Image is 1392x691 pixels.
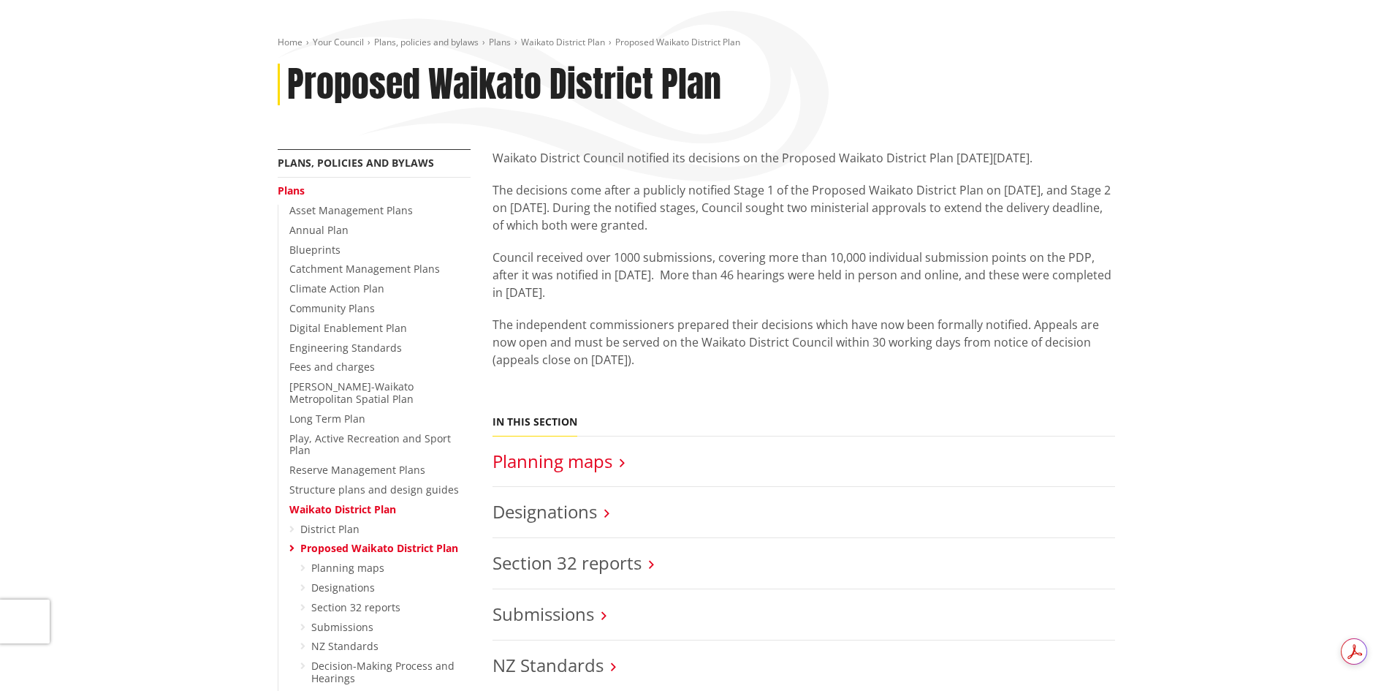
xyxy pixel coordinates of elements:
[492,602,594,626] a: Submissions
[311,581,375,594] a: Designations
[1325,630,1377,682] iframe: Messenger Launcher
[492,149,1115,167] p: Waikato District Council notified its decisions on the Proposed Waikato District Plan [DATE][DATE].
[278,156,434,170] a: Plans, policies and bylaws
[289,282,384,295] a: Climate Action Plan
[289,360,375,374] a: Fees and charges
[278,37,1115,49] nav: breadcrumb
[289,412,365,426] a: Long Term Plan
[492,416,577,428] h5: In this section
[521,36,605,48] a: Waikato District Plan
[289,203,413,217] a: Asset Management Plans
[311,639,379,653] a: NZ Standards
[489,36,511,48] a: Plans
[374,36,479,48] a: Plans, policies and bylaws
[311,659,455,685] a: Decision-Making Process and Hearings
[289,380,414,406] a: [PERSON_NAME]-Waikato Metropolitan Spatial Plan
[492,181,1115,234] p: The decisions come after a publicly notified Stage 1 of the Proposed Waikato District Plan on [DA...
[313,36,364,48] a: Your Council
[287,64,721,106] h1: Proposed Waikato District Plan
[278,36,303,48] a: Home
[289,321,407,335] a: Digital Enablement Plan
[289,301,375,315] a: Community Plans
[492,653,604,677] a: NZ Standards
[289,431,451,458] a: Play, Active Recreation and Sport Plan
[289,243,341,257] a: Blueprints
[289,341,402,355] a: Engineering Standards
[289,502,396,516] a: Waikato District Plan
[492,249,1115,301] p: Council received over 1000 submissions, covering more than 10,000 individual submission points on...
[492,449,612,473] a: Planning maps
[492,551,642,575] a: Section 32 reports
[300,522,360,536] a: District Plan
[300,541,458,555] a: Proposed Waikato District Plan
[615,36,740,48] span: Proposed Waikato District Plan
[289,483,459,496] a: Structure plans and design guides
[492,499,597,524] a: Designations
[492,316,1115,369] p: The independent commissioners prepared their decisions which have now been formally notified. App...
[311,620,373,634] a: Submissions
[289,223,349,237] a: Annual Plan
[311,561,384,575] a: Planning maps
[311,600,400,614] a: Section 32 reports
[278,184,305,197] a: Plans
[289,463,425,477] a: Reserve Management Plans
[289,262,440,276] a: Catchment Management Plans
